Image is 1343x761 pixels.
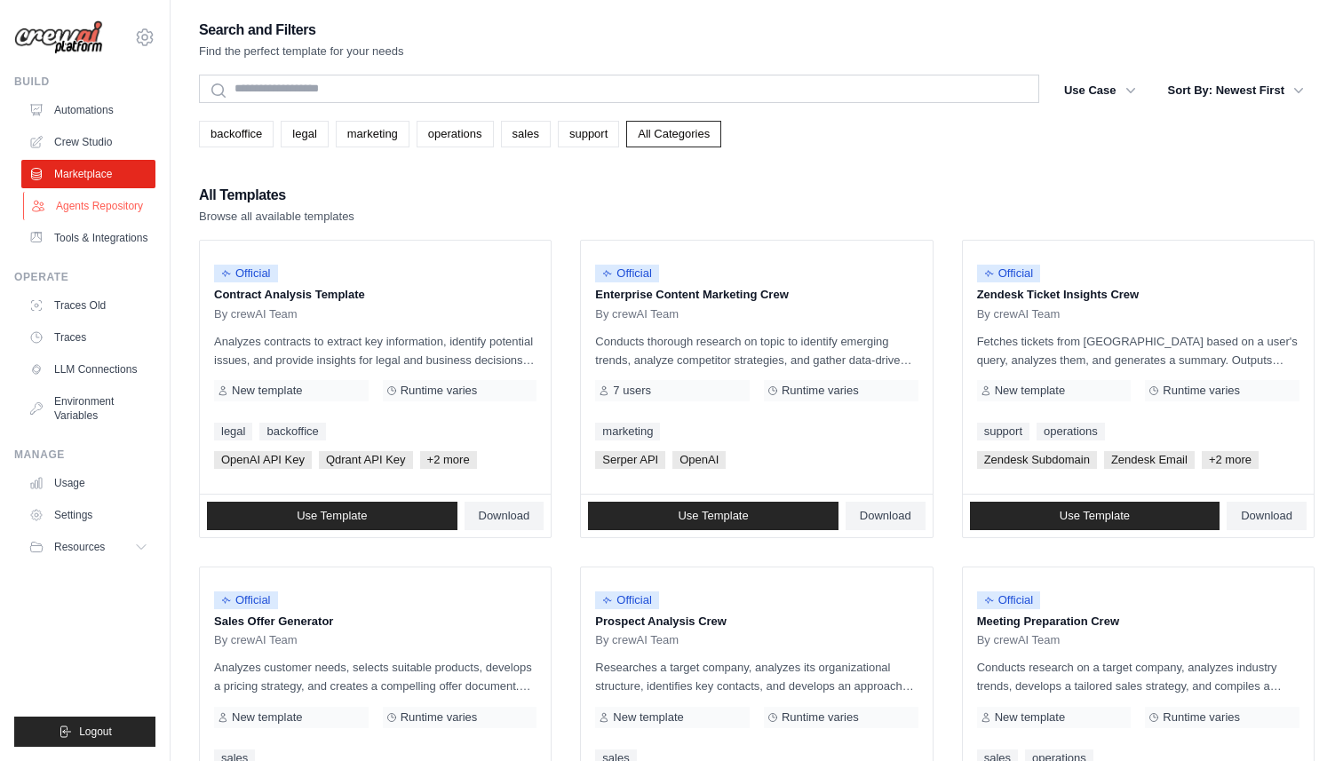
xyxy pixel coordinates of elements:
p: Find the perfect template for your needs [199,43,404,60]
a: Tools & Integrations [21,224,155,252]
a: Agents Repository [23,192,157,220]
span: Runtime varies [782,710,859,725]
span: Qdrant API Key [319,451,413,469]
a: Marketplace [21,160,155,188]
a: marketing [336,121,409,147]
a: Settings [21,501,155,529]
p: Zendesk Ticket Insights Crew [977,286,1299,304]
a: support [558,121,619,147]
a: sales [501,121,551,147]
span: By crewAI Team [977,307,1061,321]
span: Runtime varies [401,384,478,398]
p: Meeting Preparation Crew [977,613,1299,630]
p: Conducts thorough research on topic to identify emerging trends, analyze competitor strategies, a... [595,332,918,369]
button: Sort By: Newest First [1157,75,1315,107]
a: Automations [21,96,155,124]
a: support [977,423,1029,440]
span: OpenAI [672,451,726,469]
span: OpenAI API Key [214,451,312,469]
span: Download [479,509,530,523]
span: 7 users [613,384,651,398]
a: Use Template [588,502,838,530]
span: By crewAI Team [214,633,298,647]
span: Runtime varies [1163,384,1240,398]
span: Official [214,265,278,282]
button: Resources [21,533,155,561]
p: Fetches tickets from [GEOGRAPHIC_DATA] based on a user's query, analyzes them, and generates a su... [977,332,1299,369]
span: Official [214,591,278,609]
a: All Categories [626,121,721,147]
p: Enterprise Content Marketing Crew [595,286,918,304]
span: Download [860,509,911,523]
button: Logout [14,717,155,747]
div: Operate [14,270,155,284]
span: By crewAI Team [595,633,679,647]
span: +2 more [420,451,477,469]
a: Usage [21,469,155,497]
span: Download [1241,509,1292,523]
a: LLM Connections [21,355,155,384]
p: Analyzes contracts to extract key information, identify potential issues, and provide insights fo... [214,332,536,369]
span: Use Template [297,509,367,523]
span: Logout [79,725,112,739]
span: New template [232,710,302,725]
span: Runtime varies [1163,710,1240,725]
span: New template [995,710,1065,725]
span: +2 more [1202,451,1259,469]
button: Use Case [1053,75,1147,107]
p: Browse all available templates [199,208,354,226]
img: Logo [14,20,103,55]
a: operations [417,121,494,147]
span: New template [995,384,1065,398]
span: By crewAI Team [595,307,679,321]
span: Zendesk Subdomain [977,451,1097,469]
p: Prospect Analysis Crew [595,613,918,630]
a: Use Template [970,502,1220,530]
a: Download [465,502,544,530]
span: Official [977,265,1041,282]
span: Use Template [1060,509,1130,523]
a: Crew Studio [21,128,155,156]
span: Use Template [678,509,748,523]
span: Serper API [595,451,665,469]
a: Use Template [207,502,457,530]
p: Conducts research on a target company, analyzes industry trends, develops a tailored sales strate... [977,658,1299,695]
a: Download [1227,502,1307,530]
span: Zendesk Email [1104,451,1195,469]
a: operations [1037,423,1105,440]
span: New template [613,710,683,725]
a: backoffice [199,121,274,147]
a: Download [846,502,926,530]
span: Resources [54,540,105,554]
p: Sales Offer Generator [214,613,536,630]
span: By crewAI Team [977,633,1061,647]
div: Build [14,75,155,89]
span: Runtime varies [782,384,859,398]
p: Analyzes customer needs, selects suitable products, develops a pricing strategy, and creates a co... [214,658,536,695]
a: marketing [595,423,660,440]
span: Official [977,591,1041,609]
a: Traces [21,323,155,352]
a: backoffice [259,423,325,440]
a: legal [214,423,252,440]
h2: All Templates [199,183,354,208]
span: By crewAI Team [214,307,298,321]
span: Official [595,591,659,609]
span: Official [595,265,659,282]
h2: Search and Filters [199,18,404,43]
span: New template [232,384,302,398]
span: Runtime varies [401,710,478,725]
a: legal [281,121,328,147]
p: Researches a target company, analyzes its organizational structure, identifies key contacts, and ... [595,658,918,695]
a: Environment Variables [21,387,155,430]
p: Contract Analysis Template [214,286,536,304]
a: Traces Old [21,291,155,320]
div: Manage [14,448,155,462]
